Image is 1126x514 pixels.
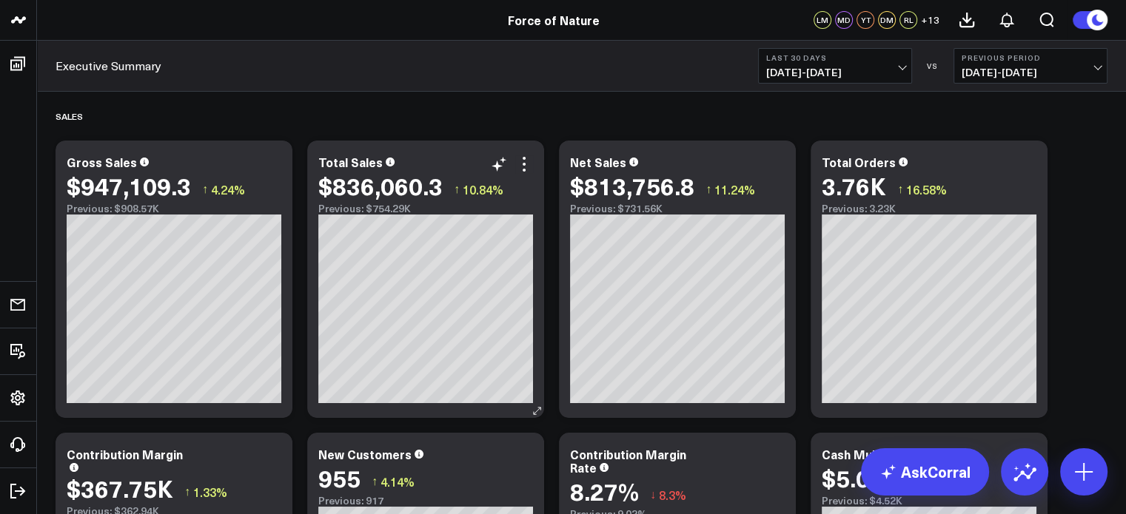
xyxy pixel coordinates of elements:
[67,475,173,501] div: $367.75K
[822,464,900,491] div: $5.01K
[650,485,656,504] span: ↓
[211,181,245,197] span: 4.24%
[193,484,227,500] span: 1.33%
[56,58,161,74] a: Executive Summary
[463,181,503,197] span: 10.84%
[67,446,183,462] div: Contribution Margin
[318,464,361,491] div: 955
[962,53,1099,62] b: Previous Period
[381,473,415,490] span: 4.14%
[570,203,785,214] div: Previous: $731.56K
[962,67,1099,78] span: [DATE] - [DATE]
[318,203,533,214] div: Previous: $754.29K
[454,180,460,199] span: ↑
[67,172,191,199] div: $947,109.3
[706,180,711,199] span: ↑
[570,154,626,170] div: Net Sales
[861,448,989,496] a: AskCorral
[857,11,874,29] div: YT
[921,15,939,25] span: + 13
[570,446,686,476] div: Contribution Margin Rate
[921,11,939,29] button: +13
[766,53,904,62] b: Last 30 Days
[822,154,896,170] div: Total Orders
[822,495,1036,507] div: Previous: $4.52K
[570,172,694,199] div: $813,756.8
[758,48,912,84] button: Last 30 Days[DATE]-[DATE]
[822,446,909,462] div: Cash Multiplier
[899,11,917,29] div: RL
[878,11,896,29] div: DM
[954,48,1107,84] button: Previous Period[DATE]-[DATE]
[659,487,686,503] span: 8.3%
[714,181,755,197] span: 11.24%
[202,180,208,199] span: ↑
[56,99,83,133] div: Sales
[906,181,947,197] span: 16.58%
[318,495,533,507] div: Previous: 917
[318,154,383,170] div: Total Sales
[822,172,886,199] div: 3.76K
[835,11,853,29] div: MD
[766,67,904,78] span: [DATE] - [DATE]
[67,203,281,214] div: Previous: $908.57K
[508,12,600,28] a: Force of Nature
[822,203,1036,214] div: Previous: 3.23K
[318,172,443,199] div: $836,060.3
[570,478,639,504] div: 8.27%
[814,11,831,29] div: LM
[184,482,190,501] span: ↑
[372,472,378,491] span: ↑
[67,154,137,170] div: Gross Sales
[318,446,412,462] div: New Customers
[919,61,946,70] div: VS
[897,180,903,199] span: ↑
